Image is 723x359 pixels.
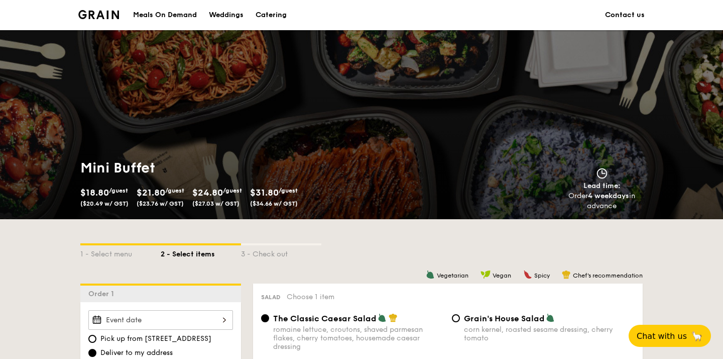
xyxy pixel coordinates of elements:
span: /guest [223,187,242,194]
span: Choose 1 item [287,293,334,301]
span: ($34.66 w/ GST) [250,200,298,207]
img: icon-chef-hat.a58ddaea.svg [562,270,571,279]
span: Order 1 [88,290,118,298]
img: icon-vegetarian.fe4039eb.svg [426,270,435,279]
img: icon-chef-hat.a58ddaea.svg [389,313,398,322]
img: icon-spicy.37a8142b.svg [523,270,532,279]
span: $18.80 [80,187,109,198]
div: 1 - Select menu [80,245,161,259]
input: Grain's House Saladcorn kernel, roasted sesame dressing, cherry tomato [452,314,460,322]
span: 🦙 [691,330,703,342]
div: 3 - Check out [241,245,321,259]
input: Pick up from [STREET_ADDRESS] [88,335,96,343]
span: $24.80 [192,187,223,198]
a: Logotype [78,10,119,19]
span: Chat with us [637,331,687,341]
strong: 4 weekdays [588,192,629,200]
img: icon-vegetarian.fe4039eb.svg [546,313,555,322]
img: icon-vegan.f8ff3823.svg [480,270,491,279]
span: Pick up from [STREET_ADDRESS] [100,334,211,344]
span: ($20.49 w/ GST) [80,200,129,207]
span: Vegan [493,272,511,279]
span: Vegetarian [437,272,468,279]
button: Chat with us🦙 [629,325,711,347]
input: Event date [88,310,233,330]
img: icon-vegetarian.fe4039eb.svg [378,313,387,322]
span: ($27.03 w/ GST) [192,200,239,207]
div: Order in advance [557,191,647,211]
h1: Mini Buffet [80,159,357,177]
span: /guest [109,187,128,194]
span: Lead time: [583,182,621,190]
span: $21.80 [137,187,165,198]
div: 2 - Select items [161,245,241,259]
span: /guest [165,187,184,194]
span: ($23.76 w/ GST) [137,200,184,207]
span: Salad [261,294,281,301]
span: Deliver to my address [100,348,173,358]
span: /guest [279,187,298,194]
input: Deliver to my address [88,349,96,357]
img: Grain [78,10,119,19]
span: The Classic Caesar Salad [273,314,377,323]
span: Grain's House Salad [464,314,545,323]
img: icon-clock.2db775ea.svg [594,168,610,179]
div: corn kernel, roasted sesame dressing, cherry tomato [464,325,635,342]
input: The Classic Caesar Saladromaine lettuce, croutons, shaved parmesan flakes, cherry tomatoes, house... [261,314,269,322]
div: romaine lettuce, croutons, shaved parmesan flakes, cherry tomatoes, housemade caesar dressing [273,325,444,351]
span: $31.80 [250,187,279,198]
span: Chef's recommendation [573,272,643,279]
span: Spicy [534,272,550,279]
